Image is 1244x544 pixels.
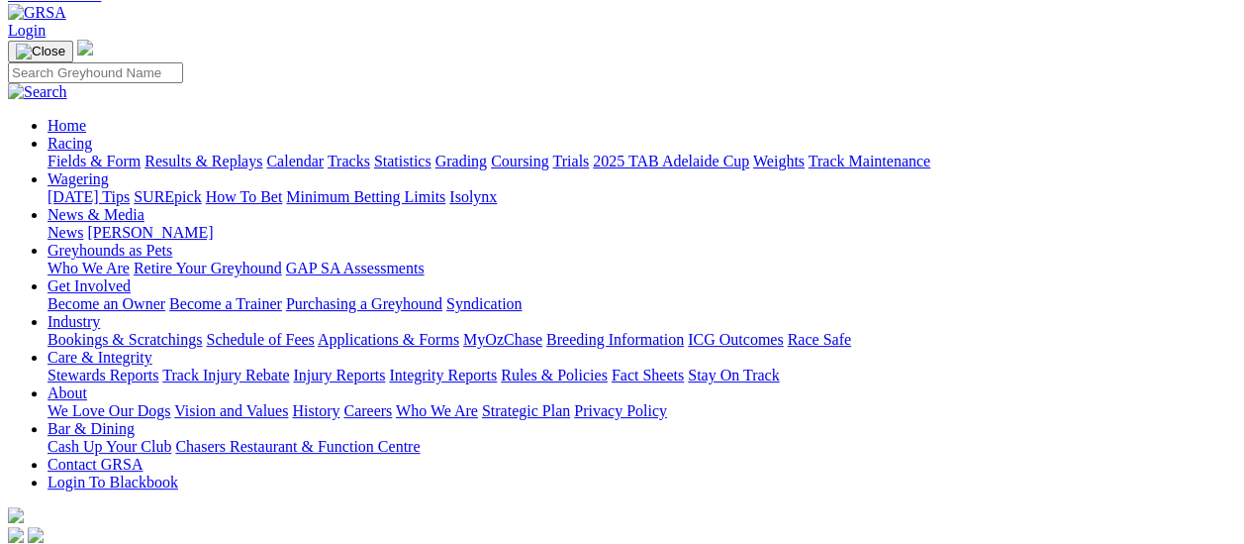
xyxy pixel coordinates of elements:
a: Greyhounds as Pets [48,242,172,259]
a: Login [8,22,46,39]
a: Bookings & Scratchings [48,331,202,348]
div: Wagering [48,188,1236,206]
a: Vision and Values [174,402,288,419]
a: Industry [48,313,100,330]
a: [DATE] Tips [48,188,130,205]
a: Cash Up Your Club [48,438,171,455]
a: Tracks [328,153,370,169]
a: Purchasing a Greyhound [286,295,442,312]
a: We Love Our Dogs [48,402,170,419]
a: Login To Blackbook [48,474,178,490]
div: News & Media [48,224,1236,242]
img: GRSA [8,4,66,22]
a: Bar & Dining [48,420,135,437]
a: History [292,402,339,419]
a: MyOzChase [463,331,542,348]
a: Home [48,117,86,134]
a: Care & Integrity [48,349,152,366]
a: Wagering [48,170,109,187]
a: Injury Reports [293,367,385,383]
div: About [48,402,1236,420]
div: Industry [48,331,1236,349]
a: News & Media [48,206,144,223]
a: Racing [48,135,92,152]
a: Grading [435,153,487,169]
img: logo-grsa-white.png [77,40,93,55]
a: Retire Your Greyhound [134,260,282,276]
a: Stay On Track [688,367,779,383]
img: logo-grsa-white.png [8,507,24,523]
a: Track Maintenance [809,153,930,169]
a: Track Injury Rebate [162,367,289,383]
a: SUREpick [134,188,201,205]
a: Fact Sheets [612,367,684,383]
a: Race Safe [787,331,850,348]
img: twitter.svg [28,527,44,543]
a: Get Involved [48,277,131,294]
a: Strategic Plan [482,402,570,419]
a: Schedule of Fees [206,331,314,348]
a: Applications & Forms [318,331,459,348]
a: [PERSON_NAME] [87,224,213,241]
a: Become an Owner [48,295,165,312]
a: News [48,224,83,241]
a: Who We Are [396,402,478,419]
img: facebook.svg [8,527,24,543]
a: How To Bet [206,188,283,205]
div: Get Involved [48,295,1236,313]
div: Bar & Dining [48,438,1236,456]
a: 2025 TAB Adelaide Cup [593,153,749,169]
div: Care & Integrity [48,367,1236,384]
a: Breeding Information [546,331,684,348]
a: Results & Replays [144,153,262,169]
a: Rules & Policies [501,367,608,383]
img: Close [16,44,65,59]
button: Toggle navigation [8,41,73,62]
a: Contact GRSA [48,456,143,473]
img: Search [8,83,67,101]
a: Minimum Betting Limits [286,188,445,205]
a: Coursing [491,153,549,169]
div: Racing [48,153,1236,170]
a: Privacy Policy [574,402,667,419]
a: GAP SA Assessments [286,260,425,276]
a: Stewards Reports [48,367,158,383]
a: Become a Trainer [169,295,282,312]
a: Careers [343,402,392,419]
div: Greyhounds as Pets [48,260,1236,277]
a: Integrity Reports [389,367,497,383]
a: ICG Outcomes [688,331,783,348]
a: Statistics [374,153,431,169]
a: Trials [552,153,589,169]
a: Isolynx [449,188,497,205]
a: Syndication [446,295,522,312]
a: About [48,384,87,401]
a: Calendar [266,153,324,169]
input: Search [8,62,183,83]
a: Who We Are [48,260,130,276]
a: Fields & Form [48,153,141,169]
a: Chasers Restaurant & Function Centre [175,438,420,455]
a: Weights [753,153,805,169]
